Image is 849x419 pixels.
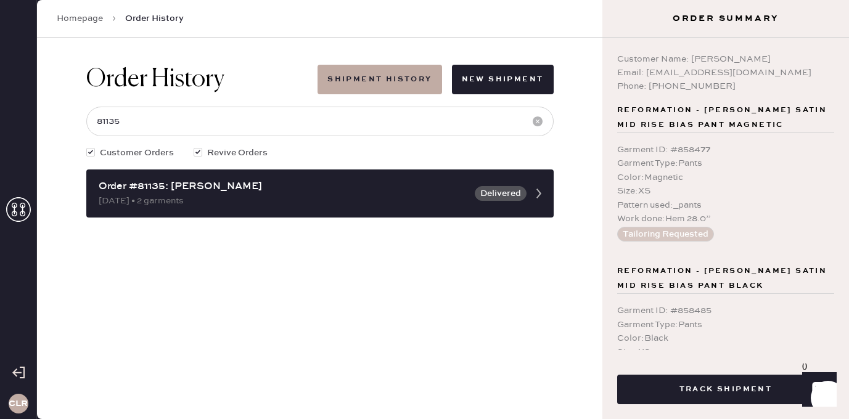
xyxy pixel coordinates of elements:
div: Size : XS [617,346,834,359]
h3: CLR [9,399,28,408]
h1: Order History [86,65,224,94]
button: New Shipment [452,65,554,94]
button: Delivered [475,186,527,201]
div: Email: [EMAIL_ADDRESS][DOMAIN_NAME] [617,66,834,79]
a: Track Shipment [617,383,834,394]
div: Color : Magnetic [617,171,834,184]
input: Search by order number, customer name, email or phone number [86,107,554,136]
span: Revive Orders [207,146,268,160]
span: Order History [125,12,184,25]
button: Tailoring Requested [617,227,714,242]
div: Garment ID : # 858477 [617,143,834,157]
div: Garment Type : Pants [617,157,834,170]
span: Reformation - [PERSON_NAME] Satin Mid Rise Bias Pant Magnetic [617,103,834,132]
div: Garment Type : Pants [617,318,834,332]
div: Size : XS [617,184,834,198]
div: Pattern used : _pants [617,198,834,212]
div: Phone: [PHONE_NUMBER] [617,79,834,93]
div: Color : Black [617,332,834,345]
div: Customer Name: [PERSON_NAME] [617,52,834,66]
button: Shipment History [318,65,441,94]
span: Customer Orders [100,146,174,160]
div: Order #81135: [PERSON_NAME] [99,179,467,194]
a: Homepage [57,12,103,25]
h3: Order Summary [602,12,849,25]
div: Work done : Hem 28.0” [617,212,834,226]
div: Garment ID : # 858485 [617,304,834,317]
span: Reformation - [PERSON_NAME] Satin Mid Rise Bias Pant Black [617,264,834,293]
iframe: Front Chat [790,364,843,417]
div: [DATE] • 2 garments [99,194,467,208]
button: Track Shipment [617,375,834,404]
